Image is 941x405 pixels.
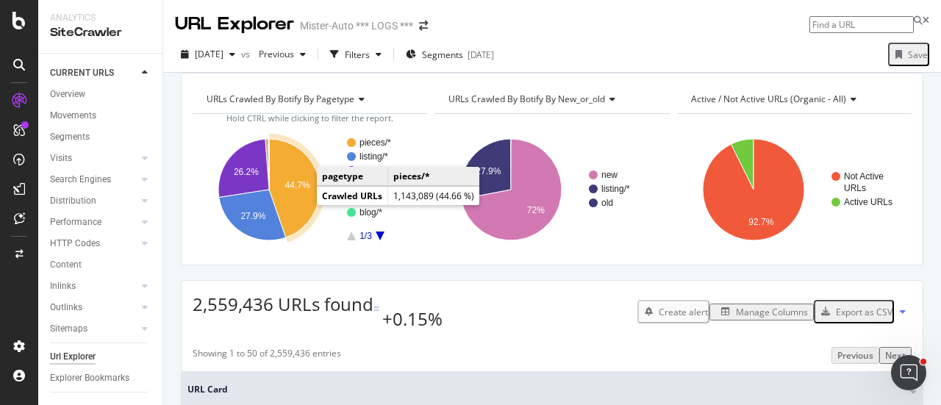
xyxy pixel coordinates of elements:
div: Outlinks [50,300,82,315]
span: URL Card [187,383,906,396]
text: 92.7% [748,218,773,228]
span: vs [241,48,253,60]
button: Export as CSV [814,300,894,323]
span: Segments [422,49,463,61]
h4: Active / Not Active URLs [688,87,898,111]
h4: URLs Crawled By Botify By new_or_old [446,87,656,111]
span: URLs Crawled By Botify By new_or_old [448,93,605,105]
div: Explorer Bookmarks [50,370,129,386]
text: 1/3 [359,231,372,241]
svg: A chart. [193,126,423,254]
svg: A chart. [677,126,908,254]
button: Previous [253,43,312,66]
button: Manage Columns [709,304,814,320]
a: CURRENT URLS [50,65,137,81]
div: CURRENT URLS [50,65,114,81]
div: Segments [50,129,90,145]
a: Outlinks [50,300,137,315]
h4: URLs Crawled By Botify By pagetype [204,87,414,111]
div: Inlinks [50,279,76,294]
a: Content [50,257,152,273]
text: 27.9% [240,211,265,221]
text: listing/* [359,151,388,162]
text: 44.7% [285,180,310,190]
div: HTTP Codes [50,236,100,251]
div: Sitemaps [50,321,87,337]
iframe: Intercom live chat [891,355,926,390]
div: Create alert [659,306,708,318]
div: Performance [50,215,101,230]
div: Analytics [50,12,151,24]
div: Save [908,49,928,61]
button: Previous [831,347,879,364]
button: Filters [324,43,387,66]
div: Visits [50,151,72,166]
button: Next [879,347,912,364]
span: 2,559,436 URLs found [193,292,373,316]
div: Movements [50,108,96,123]
text: 72% [527,205,545,215]
a: Distribution [50,193,137,209]
div: Url Explorer [50,349,96,365]
div: arrow-right-arrow-left [419,21,428,31]
button: [DATE] [175,43,241,66]
text: pieces/* [359,137,391,148]
button: Create alert [637,300,709,323]
a: Sitemaps [50,321,137,337]
a: Explorer Bookmarks [50,370,152,386]
td: Crawled URLs [317,187,388,206]
div: Overview [50,87,85,102]
text: blog/* [359,207,382,218]
div: Next [885,349,906,362]
a: Performance [50,215,137,230]
span: Previous [253,48,294,60]
span: URLs Crawled By Botify By pagetype [207,93,354,105]
div: Search Engines [50,172,111,187]
div: Distribution [50,193,96,209]
text: Not Active [844,171,884,182]
button: Save [888,43,929,66]
text: fiches_arti… [359,165,409,176]
div: Previous [837,349,873,362]
div: Filters [345,49,370,61]
td: pieces/* [388,167,480,186]
div: URL Explorer [175,12,294,37]
td: 1,143,089 (44.66 %) [388,187,480,206]
text: listing/* [601,184,630,194]
a: Inlinks [50,279,137,294]
text: Active URLs [844,197,892,207]
div: [DATE] [468,49,494,61]
a: HTTP Codes [50,236,137,251]
img: Equal [373,307,379,311]
span: Active / Not Active URLs (organic - all) [691,93,846,105]
td: pagetype [317,167,388,186]
button: Segments[DATE] [400,43,500,66]
svg: A chart. [434,126,665,254]
text: URLs [844,183,866,193]
div: Export as CSV [836,306,892,318]
input: Find a URL [809,16,914,33]
a: Segments [50,129,152,145]
a: Search Engines [50,172,137,187]
text: old [601,198,613,208]
span: Hold CTRL while clicking to filter the report. [226,112,393,123]
div: Content [50,257,82,273]
a: Visits [50,151,137,166]
a: Overview [50,87,152,102]
div: +0.15% [382,307,443,331]
div: SiteCrawler [50,24,151,41]
a: Movements [50,108,152,123]
div: Manage Columns [736,306,808,318]
span: 2025 Jul. 31st [195,48,223,60]
div: Showing 1 to 50 of 2,559,436 entries [193,347,341,364]
text: 27.9% [476,166,501,176]
a: Url Explorer [50,349,152,365]
text: 26.2% [234,167,259,177]
text: new [601,170,618,180]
